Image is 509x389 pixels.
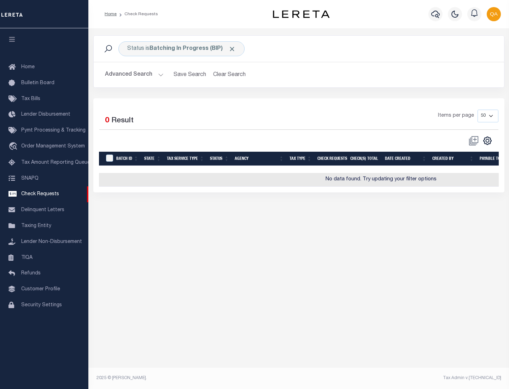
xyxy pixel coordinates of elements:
span: Tax Bills [21,97,40,101]
th: State: activate to sort column ascending [141,152,164,166]
span: Pymt Processing & Tracking [21,128,86,133]
span: Check Requests [21,192,59,197]
span: 0 [105,117,109,124]
span: Bulletin Board [21,81,54,86]
span: Items per page [438,112,474,120]
div: Status is [118,41,245,56]
span: Lender Non-Disbursement [21,239,82,244]
th: Tax Service Type: activate to sort column ascending [164,152,207,166]
a: Home [105,12,117,16]
div: Tax Admin v.[TECHNICAL_ID] [304,375,501,381]
span: TIQA [21,255,33,260]
li: Check Requests [117,11,158,17]
button: Save Search [169,68,210,82]
th: Batch Id: activate to sort column ascending [113,152,141,166]
span: Refunds [21,271,41,276]
i: travel_explore [8,142,20,151]
span: Tax Amount Reporting Queue [21,160,90,165]
th: Agency: activate to sort column ascending [232,152,287,166]
span: Order Management System [21,144,85,149]
span: Click to Remove [228,45,236,53]
span: Security Settings [21,303,62,308]
b: Batching In Progress (BIP) [150,46,236,52]
span: Customer Profile [21,287,60,292]
th: Check Requests [315,152,347,166]
th: Tax Type: activate to sort column ascending [287,152,315,166]
th: Status: activate to sort column ascending [207,152,232,166]
div: 2025 © [PERSON_NAME]. [91,375,299,381]
th: Check(s) Total [347,152,382,166]
span: Taxing Entity [21,223,51,228]
span: Delinquent Letters [21,208,64,213]
button: Clear Search [210,68,249,82]
span: Lender Disbursement [21,112,70,117]
label: Result [111,115,134,127]
th: Date Created: activate to sort column ascending [382,152,429,166]
span: Home [21,65,35,70]
span: SNAPQ [21,176,39,181]
img: logo-dark.svg [273,10,329,18]
img: svg+xml;base64,PHN2ZyB4bWxucz0iaHR0cDovL3d3dy53My5vcmcvMjAwMC9zdmciIHBvaW50ZXItZXZlbnRzPSJub25lIi... [487,7,501,21]
button: Advanced Search [105,68,164,82]
th: Created By: activate to sort column ascending [429,152,477,166]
